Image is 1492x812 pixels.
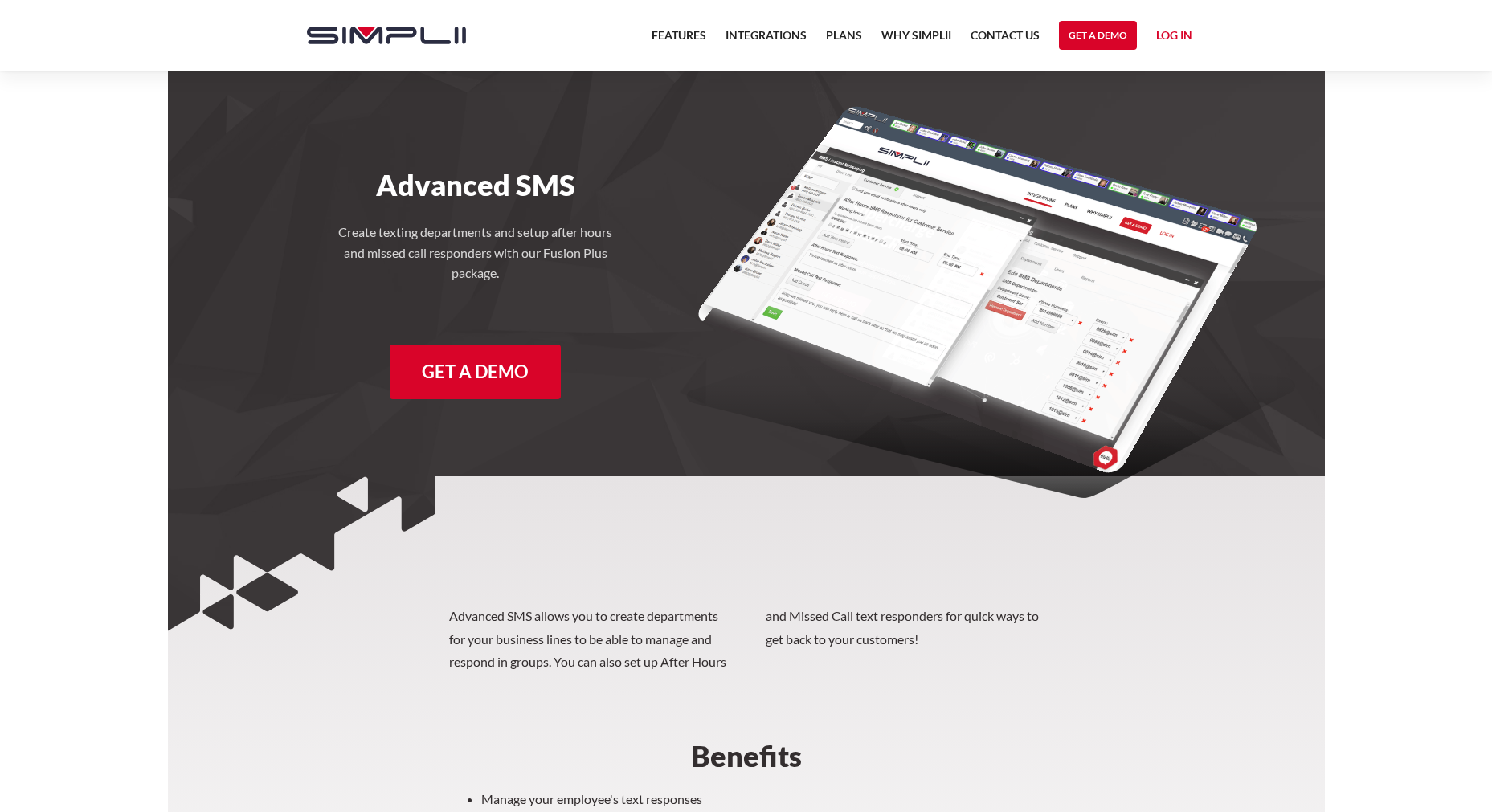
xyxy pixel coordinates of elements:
h4: Create texting departments and setup after hours and missed call responders with our Fusion Plus ... [331,222,620,284]
a: Integrations [726,26,807,55]
a: Get a Demo [390,345,561,399]
h2: Benefits [449,741,1044,770]
a: Plans [826,26,862,55]
p: Advanced SMS allows you to create departments for your business lines to be able to manage and re... [449,605,1044,674]
a: Contact US [971,26,1040,55]
li: Manage your employee's text responses [481,790,1044,809]
a: Features [652,26,706,55]
a: Get a Demo [1059,21,1137,50]
a: Log in [1156,26,1192,50]
h1: Advanced SMS [291,167,661,202]
img: Simplii [307,27,466,44]
a: Why Simplii [881,26,951,55]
